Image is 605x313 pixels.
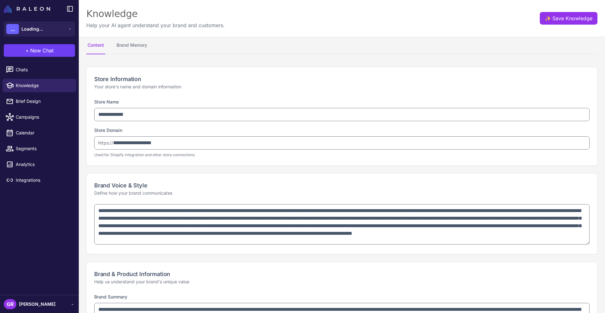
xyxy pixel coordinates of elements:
span: Integrations [16,177,71,184]
a: Chats [3,63,76,76]
span: Loading... [21,26,43,32]
span: Calendar [16,129,71,136]
span: + [26,47,29,54]
a: Brief Design [3,95,76,108]
span: [PERSON_NAME] [19,301,55,308]
span: ✨ [545,15,550,20]
a: Analytics [3,158,76,171]
p: Help us understand your brand's unique value [94,278,590,285]
div: Knowledge [86,8,225,20]
span: Knowledge [16,82,71,89]
div: ... [6,24,19,34]
h2: Store Information [94,75,590,83]
h2: Brand Voice & Style [94,181,590,190]
span: Campaigns [16,114,71,121]
span: New Chat [30,47,54,54]
button: ✨Save Knowledge [540,12,597,25]
h2: Brand & Product Information [94,270,590,278]
p: Help your AI agent understand your brand and customers. [86,21,225,29]
a: Calendar [3,126,76,139]
a: Segments [3,142,76,155]
label: Brand Summary [94,294,127,299]
span: Analytics [16,161,71,168]
button: ...Loading... [4,21,75,37]
div: GR [4,299,16,309]
span: Chats [16,66,71,73]
label: Store Name [94,99,119,104]
span: Brief Design [16,98,71,105]
label: Store Domain [94,127,122,133]
a: Integrations [3,174,76,187]
p: Your store's name and domain information [94,83,590,90]
p: Used for Shopify integration and other store connections [94,152,590,158]
span: Segments [16,145,71,152]
button: Content [86,37,105,54]
button: Brand Memory [115,37,148,54]
img: Raleon Logo [4,5,50,13]
button: +New Chat [4,44,75,57]
a: Knowledge [3,79,76,92]
p: Define how your brand communicates [94,190,590,197]
a: Campaigns [3,110,76,124]
a: Raleon Logo [4,5,53,13]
